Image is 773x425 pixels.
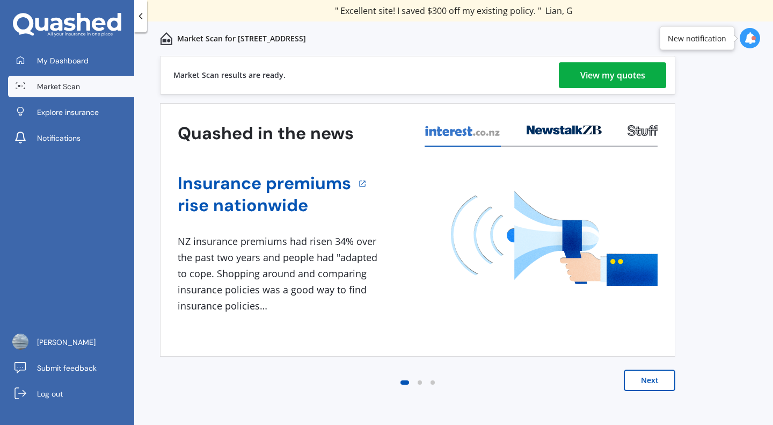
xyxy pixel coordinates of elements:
div: View my quotes [580,62,645,88]
span: Market Scan [37,81,80,92]
a: My Dashboard [8,50,134,71]
a: Market Scan [8,76,134,97]
a: Insurance premiums [178,172,351,195]
div: Market Scan results are ready. [173,56,286,94]
a: View my quotes [559,62,666,88]
a: rise nationwide [178,195,351,217]
p: Market Scan for [STREET_ADDRESS] [177,33,306,44]
button: Next [624,370,675,391]
a: Notifications [8,127,134,149]
a: Submit feedback [8,357,134,379]
div: New notification [668,33,726,44]
img: ACg8ocJZUnrzTlhqUccB9-Io5IKh0SswjEyvtlpiHcgH0TU=s96-c [12,334,28,350]
img: media image [451,191,658,286]
span: My Dashboard [37,55,89,66]
img: home-and-contents.b802091223b8502ef2dd.svg [160,32,173,45]
span: Notifications [37,133,81,143]
span: Explore insurance [37,107,99,118]
a: Log out [8,383,134,405]
span: Submit feedback [37,363,97,373]
a: Explore insurance [8,102,134,123]
span: [PERSON_NAME] [37,337,96,348]
a: [PERSON_NAME] [8,332,134,353]
h3: Quashed in the news [178,123,354,145]
div: NZ insurance premiums had risen 34% over the past two years and people had "adapted to cope. Shop... [178,234,382,314]
span: Log out [37,388,63,399]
